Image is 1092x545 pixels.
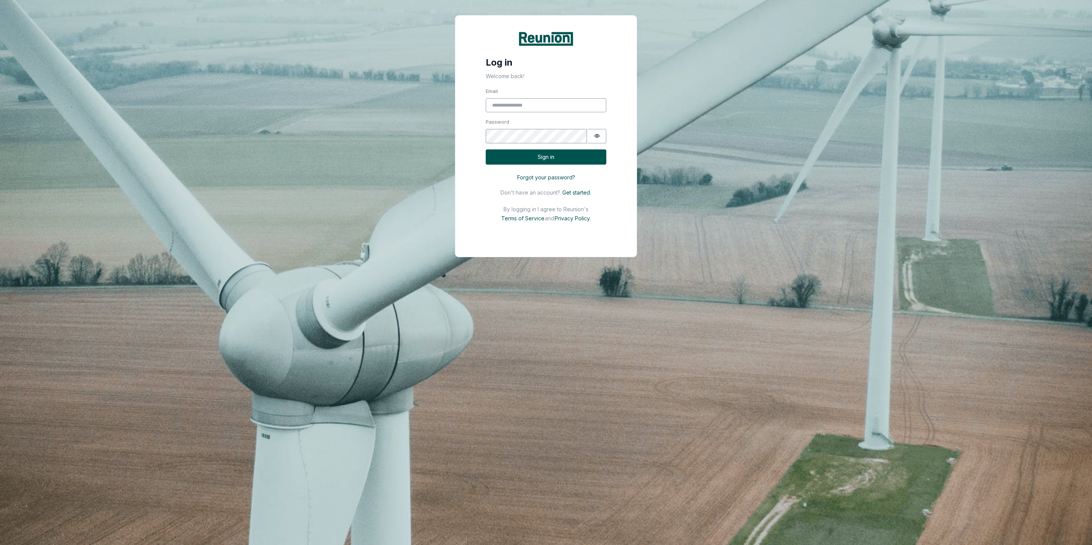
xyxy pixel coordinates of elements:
[560,188,591,197] button: Get started.
[588,129,606,143] button: Show password
[554,214,593,223] button: Privacy Policy.
[499,214,545,223] button: Terms of Service
[545,215,554,221] p: and
[455,68,637,80] p: Welcome back!
[455,49,637,68] h4: Log in
[486,118,606,126] label: Password
[500,189,560,196] p: Don't have an account?
[504,206,588,212] p: By logging in I agree to Reunion's
[518,31,574,47] img: Reunion
[486,171,606,184] button: Forgot your password?
[486,149,606,165] button: Sign in
[486,88,606,95] label: Email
